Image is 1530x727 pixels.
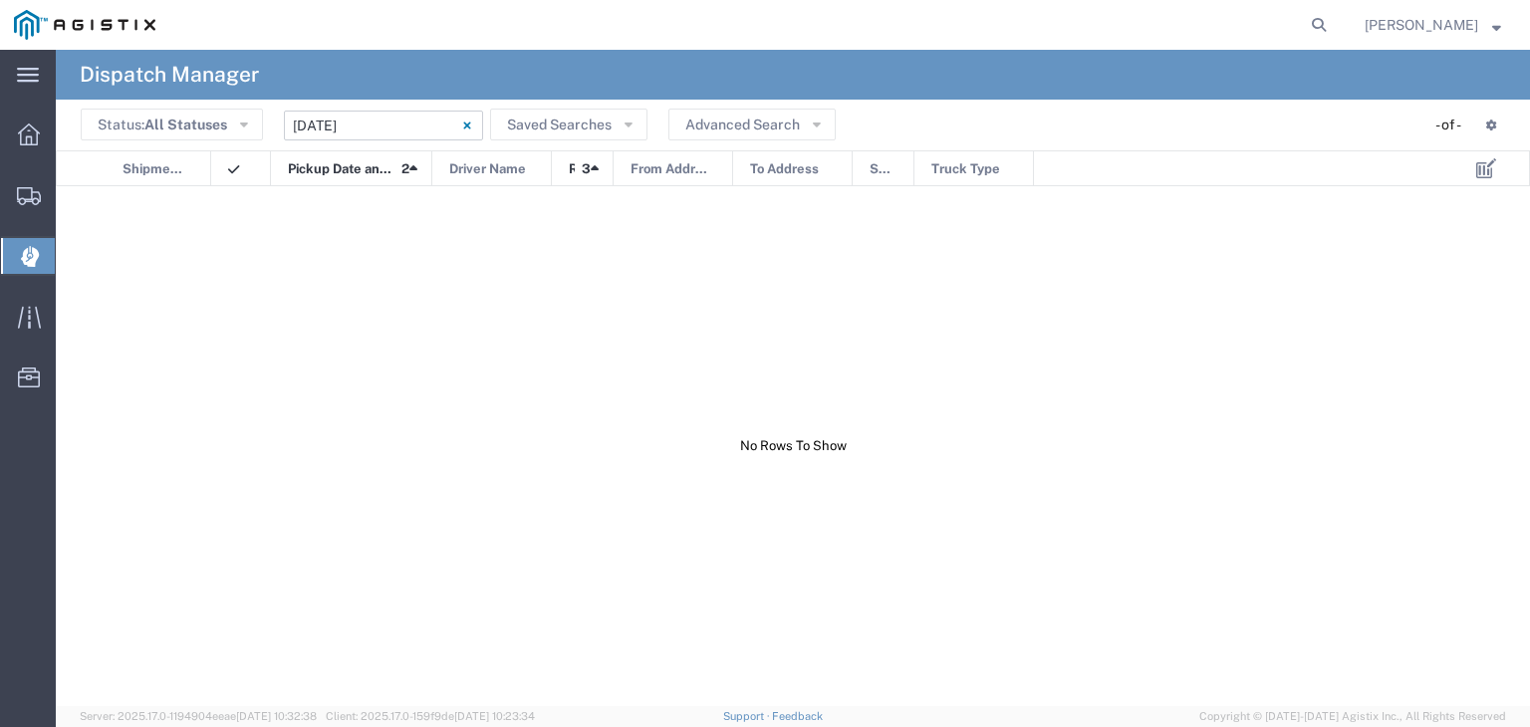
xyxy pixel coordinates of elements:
[668,109,836,140] button: Advanced Search
[772,710,823,722] a: Feedback
[931,151,1000,187] span: Truck Type
[123,151,189,187] span: Shipment No.
[723,710,773,722] a: Support
[401,151,409,187] span: 2
[326,710,535,722] span: Client: 2025.17.0-159f9de
[449,151,526,187] span: Driver Name
[1365,14,1478,36] span: Lorretta Ayala
[80,50,259,100] h4: Dispatch Manager
[631,151,711,187] span: From Address
[454,710,535,722] span: [DATE] 10:23:34
[81,109,263,140] button: Status:All Statuses
[1199,708,1506,725] span: Copyright © [DATE]-[DATE] Agistix Inc., All Rights Reserved
[582,151,591,187] span: 3
[144,117,227,132] span: All Statuses
[750,151,819,187] span: To Address
[288,151,394,187] span: Pickup Date and Time
[569,151,575,187] span: Reference
[870,151,892,187] span: Status
[236,710,317,722] span: [DATE] 10:32:38
[14,10,155,40] img: logo
[1435,115,1470,135] div: - of -
[1364,13,1502,37] button: [PERSON_NAME]
[80,710,317,722] span: Server: 2025.17.0-1194904eeae
[490,109,647,140] button: Saved Searches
